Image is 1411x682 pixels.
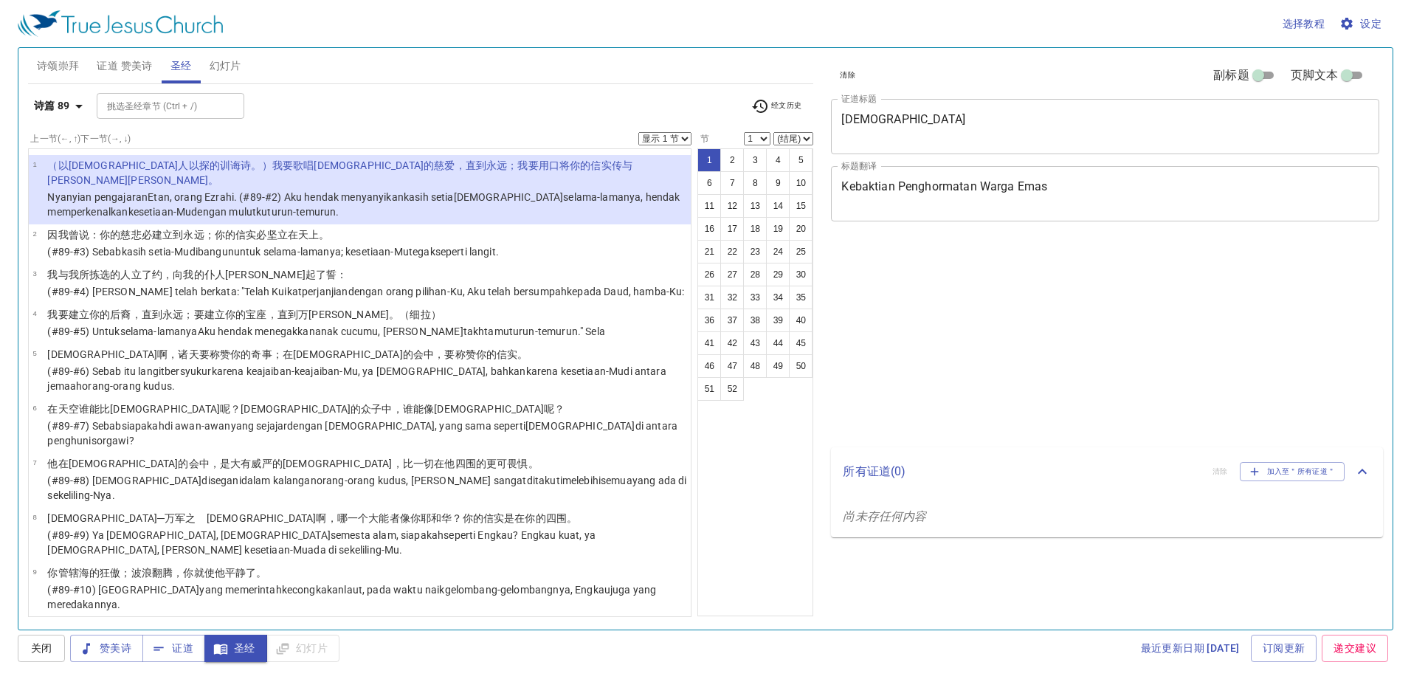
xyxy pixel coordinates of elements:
b: 诗篇 89 [34,97,70,115]
p: (#89-#7) Sebab [47,418,686,448]
span: 诗颂崇拜 [37,57,80,75]
wh5475: 中，是大 [199,458,539,469]
span: 证道 赞美诗 [97,57,152,75]
wh3559: seperti langit [435,246,499,258]
span: 2 [32,230,36,238]
wh250: . (#89-#2) Aku hendak menyanyikan [47,191,680,218]
wh1819: [DEMOGRAPHIC_DATA] [434,403,565,415]
wh7834: yang sejajar [47,420,677,447]
a: 最近更新日期 [DATE] [1135,635,1246,662]
wh6918: 的会 [403,348,528,360]
span: 6 [32,404,36,412]
wh3050: ？你的信实 [452,512,577,524]
span: 圣经 [216,639,255,658]
wh1755: ." Sela [578,325,605,337]
wh2233: , [PERSON_NAME] [378,325,604,337]
wh5650: [PERSON_NAME] [225,269,348,280]
wh250: 以探 [47,159,632,186]
wh6918: 的会 [178,458,538,469]
button: 圣经 [204,635,267,662]
button: 45 [789,331,813,355]
wh7721: ，你就使他平静了 [173,567,266,579]
wh3772: 约 [152,269,348,280]
wh6635: 之 [DEMOGRAPHIC_DATA] [185,512,577,524]
p: (#89-#3) Sebab [47,244,499,259]
wh1121: 子中，谁能像 [371,403,565,415]
button: 49 [766,354,790,378]
button: 34 [766,286,790,309]
button: 38 [743,309,767,332]
button: 44 [766,331,790,355]
button: 25 [789,240,813,263]
wh1285: dengan orang pilihan-Ku [348,286,685,297]
button: 设定 [1336,10,1387,38]
button: 15 [789,194,813,218]
button: 选择教程 [1277,10,1331,38]
wh1285: ，向我的仆人 [162,269,347,280]
button: 29 [766,263,790,286]
button: 6 [697,171,721,195]
button: 3 [743,148,767,172]
wh5542: ） [431,309,441,320]
wh1732: , hamba-Ku [629,286,685,297]
wh3045: [PERSON_NAME] [47,174,218,186]
button: 16 [697,217,721,241]
wh3220: 的狂傲 [89,567,267,579]
p: 因我曾说 [47,227,499,242]
button: 36 [697,309,721,332]
wh3034: 你的奇事 [230,348,528,360]
wh3372: 。 [528,458,539,469]
wh7623: . [117,599,120,610]
wh430: 啊，哪一个大能者 [316,512,577,524]
wh7227: 有威严 [241,458,538,469]
wh972: 的人立了 [110,269,347,280]
button: 27 [720,263,744,286]
wh3068: selama-lamanya [47,191,680,218]
img: True Jesus Church [18,10,223,37]
wh5439: 。 [567,512,577,524]
wh5769: , hendak memperkenalkan [47,191,680,218]
wh410: ，比一切在他四围 [393,458,539,469]
button: 48 [743,354,767,378]
wh5439: 的更可畏惧 [476,458,539,469]
wh5650: : [682,286,684,297]
textarea: Kebaktian Penghormatan Warga Emas [841,179,1369,207]
button: 31 [697,286,721,309]
p: (#89-#4) [PERSON_NAME] telah berkata: "Telah Kuikat [47,284,684,299]
p: (#89-#8) [DEMOGRAPHIC_DATA] [47,473,686,503]
button: 赞美诗 [70,635,143,662]
p: Nyanyian pengajaran [47,190,686,219]
button: 加入至＂所有证道＂ [1240,462,1345,481]
button: 24 [766,240,790,263]
wh8064: . [496,246,499,258]
button: 37 [720,309,744,332]
button: 32 [720,286,744,309]
wh1129: takhtamu [463,325,605,337]
wh3068: ─万军 [157,512,577,524]
wh5704: selama-lamanya [120,325,605,337]
span: 选择教程 [1283,15,1325,33]
wh530: ada di sekeliling-Mu [308,544,402,556]
p: 所有证道 ( 0 ) [843,463,1201,480]
button: 42 [720,331,744,355]
wh6186: [DEMOGRAPHIC_DATA] [110,403,565,415]
div: 所有证道(0)清除加入至＂所有证道＂ [831,447,1383,496]
wh410: ? [129,435,134,447]
wh8064: 上。 [308,229,329,241]
wh530: 必坚立 [256,229,329,241]
wh3678: ，直到万 [267,309,441,320]
wh6310: turun-temurun [267,206,339,218]
wh1755: [PERSON_NAME] [308,309,441,320]
wh387: , orang Ezrahi [47,191,680,218]
wh1732: 起了誓 [306,269,348,280]
wh7891: [DEMOGRAPHIC_DATA] [47,159,632,186]
wh859: yang memerintah [47,584,656,610]
span: 幻灯片 [210,57,241,75]
button: 33 [743,286,767,309]
button: 51 [697,377,721,401]
button: 20 [789,217,813,241]
p: (#89-#6) Sebab itu langit [47,364,686,393]
span: 赞美诗 [82,639,131,658]
button: 41 [697,331,721,355]
button: 17 [720,217,744,241]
